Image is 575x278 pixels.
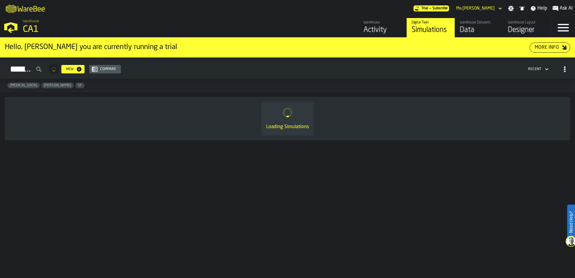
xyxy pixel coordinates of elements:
[61,65,85,73] button: button-New
[364,20,402,25] div: Warehouse
[64,67,76,71] div: New
[537,5,547,12] span: Help
[5,42,530,52] div: Hello, [PERSON_NAME] you are currently running a trial
[364,25,402,35] div: Activity
[532,44,561,51] div: More Info
[412,20,450,25] div: Digital Twin
[517,5,527,11] label: button-toggle-Notifications
[42,83,74,88] span: Gregg
[503,18,551,37] a: link-to-/wh/i/76e2a128-1b54-4d66-80d4-05ae4c277723/designer
[8,83,40,88] span: Enteral
[414,5,449,11] div: Menu Subscription
[266,123,309,131] div: Loading Simulations
[5,97,570,140] div: ItemListCard-
[530,42,570,53] button: button-More Info
[421,6,428,11] span: Trial
[23,24,185,35] div: CA1
[414,5,449,11] a: link-to-/wh/i/76e2a128-1b54-4d66-80d4-05ae4c277723/pricing/
[460,20,498,25] div: Warehouse Datasets
[528,5,550,12] label: button-toggle-Help
[568,205,574,239] label: Need Help?
[526,66,550,73] div: DropdownMenuValue-4
[551,18,575,37] label: button-toggle-Menu
[455,18,503,37] a: link-to-/wh/i/76e2a128-1b54-4d66-80d4-05ae4c277723/data
[429,6,431,11] span: —
[432,6,448,11] span: Subscribe
[456,6,495,11] div: DropdownMenuValue-Ma Arzelle Nocete
[412,25,450,35] div: Simulations
[506,5,516,11] label: button-toggle-Settings
[550,5,575,12] label: button-toggle-Ask AI
[358,18,407,37] a: link-to-/wh/i/76e2a128-1b54-4d66-80d4-05ae4c277723/feed/
[89,65,121,73] button: button-Compare
[454,5,503,12] div: DropdownMenuValue-Ma Arzelle Nocete
[560,5,573,12] span: Ask AI
[508,20,546,25] div: Warehouse Layout
[528,67,541,71] div: DropdownMenuValue-4
[46,64,61,74] div: ButtonLoadMore-Loading...-Prev-First-Last
[75,83,85,88] span: SF
[23,19,39,23] span: Warehouse
[508,25,546,35] div: Designer
[98,67,118,71] div: Compare
[407,18,455,37] a: link-to-/wh/i/76e2a128-1b54-4d66-80d4-05ae4c277723/simulations
[460,25,498,35] div: Data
